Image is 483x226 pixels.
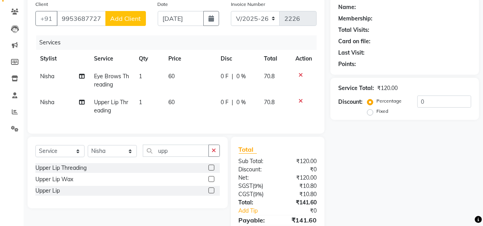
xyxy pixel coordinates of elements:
div: Upper Lip [35,187,60,195]
label: Fixed [376,108,388,115]
span: Eye Brows Threading [94,73,129,88]
span: 1 [139,73,142,80]
span: Upper Lip Threading [94,99,128,114]
th: Stylist [35,50,89,68]
div: ₹141.60 [278,198,323,207]
span: CGST [239,191,253,198]
div: ₹10.80 [278,190,323,198]
span: 1 [139,99,142,106]
label: Date [158,1,168,8]
span: 60 [169,73,175,80]
th: Service [89,50,134,68]
div: ₹120.00 [377,84,398,92]
th: Price [164,50,216,68]
div: Total Visits: [338,26,369,34]
div: Upper Lip Wax [35,175,73,184]
a: Add Tip [233,207,285,215]
button: +91 [35,11,57,26]
div: ₹0 [285,207,323,215]
span: Nisha [40,73,54,80]
div: Last Visit: [338,49,365,57]
div: ₹141.60 [278,215,323,225]
span: 0 F [221,98,229,107]
span: 0 % [236,98,246,107]
div: Points: [338,60,356,68]
span: Total [239,145,257,154]
span: 60 [169,99,175,106]
div: Services [36,35,323,50]
th: Qty [134,50,164,68]
div: Membership: [338,15,372,23]
label: Invoice Number [231,1,265,8]
div: ₹120.00 [278,174,323,182]
span: Nisha [40,99,54,106]
span: Add Client [110,15,141,22]
input: Search or Scan [143,145,209,157]
div: Upper Lip Threading [35,164,87,172]
span: SGST [239,182,253,189]
span: 70.8 [264,73,275,80]
th: Disc [216,50,259,68]
span: | [232,72,233,81]
div: Discount: [338,98,363,106]
button: Add Client [105,11,146,26]
div: Name: [338,3,356,11]
div: ₹120.00 [278,157,323,165]
div: Payable: [233,215,278,225]
span: 0 F [221,72,229,81]
div: Card on file: [338,37,371,46]
th: Action [291,50,317,68]
div: ₹10.80 [278,182,323,190]
div: Discount: [233,165,278,174]
div: ( ) [233,182,278,190]
th: Total [259,50,291,68]
span: | [232,98,233,107]
label: Client [35,1,48,8]
span: 0 % [236,72,246,81]
span: 9% [254,183,262,189]
div: ₹0 [278,165,323,174]
div: ( ) [233,190,278,198]
span: 70.8 [264,99,275,106]
div: Sub Total: [233,157,278,165]
label: Percentage [376,97,402,105]
div: Service Total: [338,84,374,92]
span: 9% [255,191,262,197]
div: Net: [233,174,278,182]
input: Search by Name/Mobile/Email/Code [57,11,106,26]
div: Total: [233,198,278,207]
